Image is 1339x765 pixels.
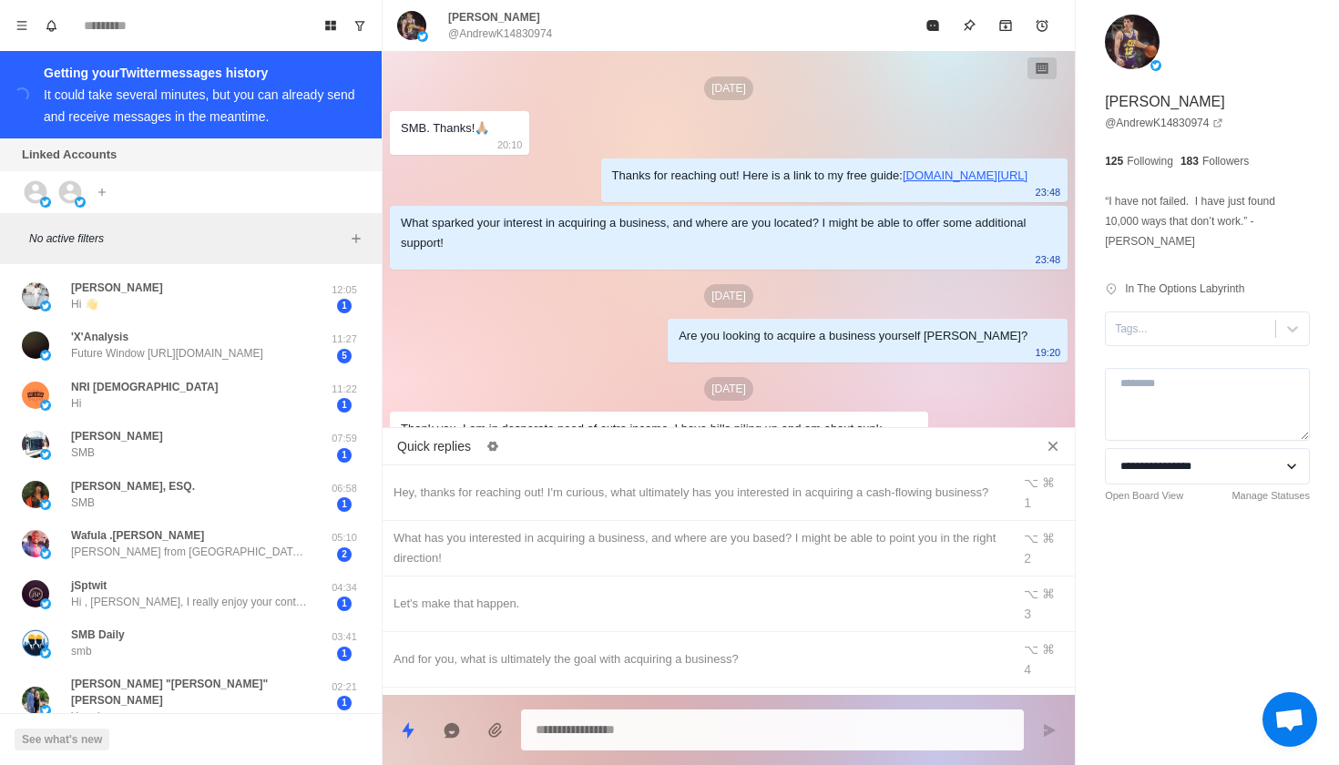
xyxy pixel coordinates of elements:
button: Quick replies [390,712,426,749]
p: 06:58 [322,481,367,496]
p: [PERSON_NAME] [448,9,540,25]
img: picture [417,31,428,42]
span: 1 [337,497,352,512]
img: picture [75,197,86,208]
p: [DATE] [704,284,753,308]
button: See what's new [15,729,109,750]
img: picture [40,499,51,510]
button: Archive [987,7,1024,44]
img: picture [40,548,51,559]
p: 125 [1105,153,1123,169]
img: picture [40,598,51,609]
img: picture [40,449,51,460]
img: picture [22,687,49,714]
p: SMB [71,495,95,511]
img: picture [40,400,51,411]
img: picture [22,331,49,359]
p: 'X'Analysis [71,329,128,345]
p: 11:22 [322,382,367,397]
p: [PERSON_NAME] [71,428,163,444]
span: 1 [337,398,352,413]
p: 19:20 [1036,342,1061,362]
img: picture [40,648,51,658]
p: [PERSON_NAME] from [GEOGRAPHIC_DATA] here [71,544,308,560]
p: 02:21 [322,679,367,695]
p: 04:34 [322,580,367,596]
button: Send message [1031,712,1068,749]
span: 1 [337,597,352,611]
button: Add reminder [1024,7,1060,44]
p: 183 [1181,153,1199,169]
div: Let's make that happen. [394,594,1000,614]
p: 03:41 [322,629,367,645]
img: picture [40,705,51,716]
p: 12:05 [322,282,367,298]
p: Quick replies [397,437,471,456]
div: SMB. Thanks!🙏🏼 [401,118,489,138]
img: picture [22,282,49,310]
div: Thank you. I am in desperate need of extra income. I have bills piling up and am about sunk. I’m ... [401,419,888,459]
p: Linked Accounts [22,146,117,164]
a: Open Board View [1105,488,1183,504]
p: [PERSON_NAME] "[PERSON_NAME]" [PERSON_NAME] [71,676,322,709]
a: [DOMAIN_NAME][URL] [903,168,1027,182]
span: 1 [337,448,352,463]
div: ⌥ ⌘ 1 [1024,473,1064,513]
p: Wafula .[PERSON_NAME] [71,527,204,544]
p: Hi 👋 [71,296,98,312]
p: Hi [71,395,81,412]
p: [DATE] [704,377,753,401]
p: Hi , [PERSON_NAME], I really enjoy your content! Would you be okay with me downloading and sharin... [71,594,308,610]
img: picture [22,629,49,657]
div: What sparked your interest in acquiring a business, and where are you located? I might be able to... [401,213,1027,253]
p: jSptwit [71,577,107,594]
img: picture [397,11,426,40]
div: Getting your Twitter messages history [44,62,360,84]
p: [PERSON_NAME] [71,280,163,296]
img: picture [40,301,51,311]
button: Mark as read [915,7,951,44]
p: SMB [71,444,95,461]
button: Add media [477,712,514,749]
button: Pin [951,7,987,44]
p: Yes sir [71,709,104,725]
p: 23:48 [1036,182,1061,202]
div: Hey, thanks for reaching out! I'm curious, what ultimately has you interested in acquiring a cash... [394,483,1000,503]
button: Menu [7,11,36,40]
div: And for you, what is ultimately the goal with acquiring a business? [394,649,1000,669]
img: picture [1105,15,1160,69]
p: 05:10 [322,530,367,546]
a: Open chat [1262,692,1317,747]
a: @AndrewK14830974 [1105,115,1223,131]
img: picture [40,197,51,208]
img: picture [22,580,49,607]
p: No active filters [29,230,345,247]
p: smb [71,643,92,659]
p: [DATE] [704,76,753,100]
p: 07:59 [322,431,367,446]
p: 11:27 [322,331,367,347]
span: 1 [337,696,352,710]
p: In The Options Labyrinth [1125,280,1244,297]
img: picture [22,382,49,409]
p: [PERSON_NAME] [1105,91,1225,113]
div: Thanks for reaching out! Here is a link to my free guide: [612,166,1028,186]
div: ⌥ ⌘ 3 [1024,584,1064,624]
button: Add filters [345,228,367,250]
p: SMB Daily [71,627,125,643]
img: picture [22,431,49,458]
img: picture [22,530,49,557]
p: @AndrewK14830974 [448,25,552,42]
button: Add account [91,181,113,203]
div: ⌥ ⌘ 4 [1024,639,1064,679]
p: “I have not failed. I have just found 10,000 ways that don’t work.” -[PERSON_NAME] [1105,191,1310,251]
span: 2 [337,547,352,562]
button: Board View [316,11,345,40]
button: Reply with AI [434,712,470,749]
p: NRI [DEMOGRAPHIC_DATA] [71,379,219,395]
button: Notifications [36,11,66,40]
span: 1 [337,647,352,661]
img: picture [22,481,49,508]
div: ⌥ ⌘ 2 [1024,528,1064,568]
a: Manage Statuses [1232,488,1310,504]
